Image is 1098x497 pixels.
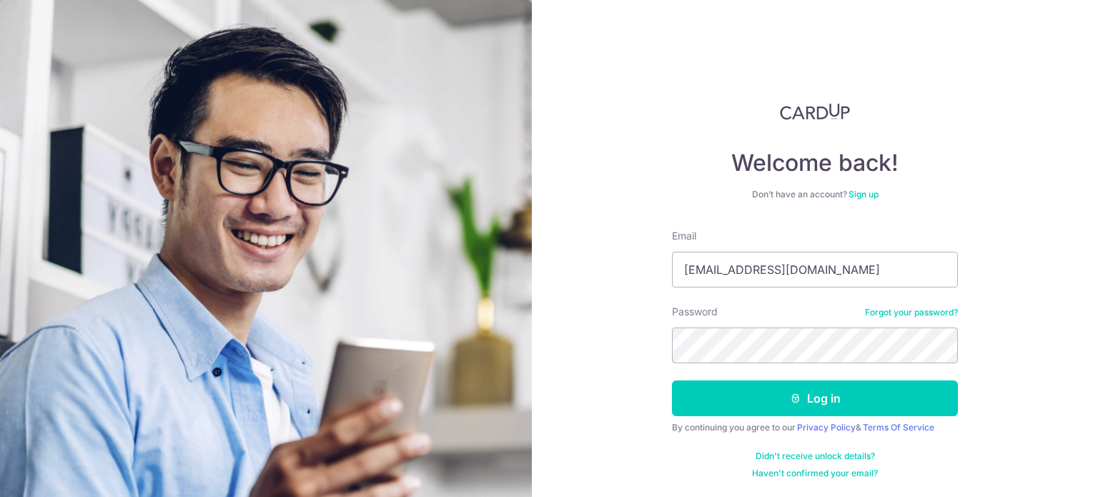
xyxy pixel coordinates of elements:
div: Don’t have an account? [672,189,958,200]
a: Haven't confirmed your email? [752,468,878,479]
input: Enter your Email [672,252,958,287]
img: CardUp Logo [780,103,850,120]
label: Password [672,305,718,319]
h4: Welcome back! [672,149,958,177]
a: Forgot your password? [865,307,958,318]
a: Privacy Policy [797,422,856,433]
div: By continuing you agree to our & [672,422,958,433]
a: Sign up [849,189,879,200]
a: Didn't receive unlock details? [756,451,875,462]
button: Log in [672,380,958,416]
label: Email [672,229,696,243]
a: Terms Of Service [863,422,934,433]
